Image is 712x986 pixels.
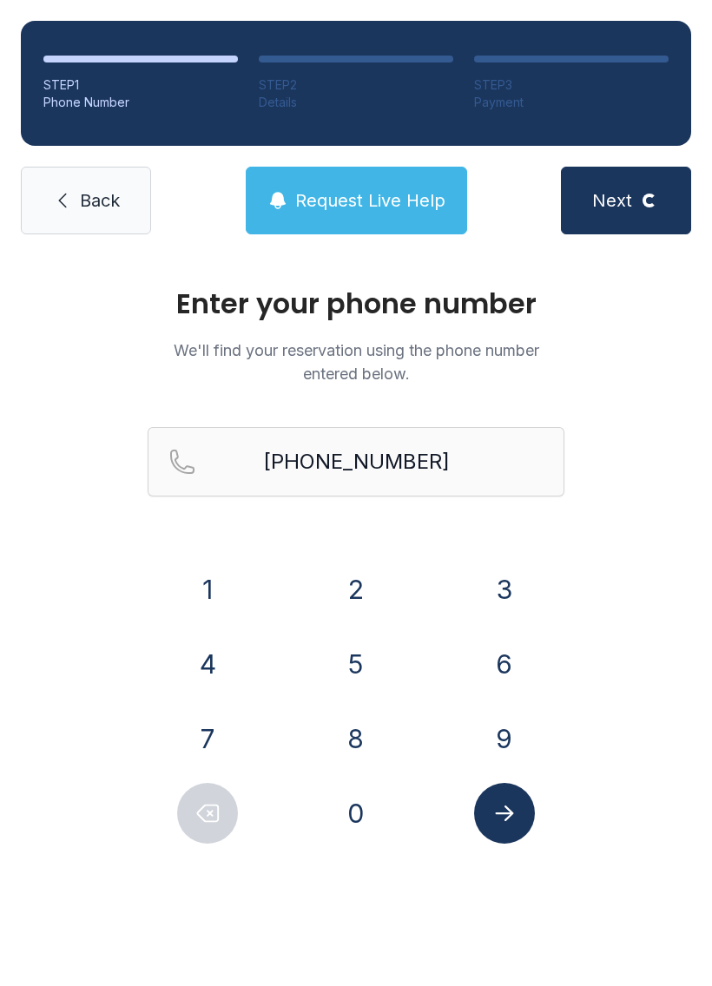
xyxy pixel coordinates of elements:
[326,708,386,769] button: 8
[259,94,453,111] div: Details
[474,559,535,620] button: 3
[474,94,669,111] div: Payment
[259,76,453,94] div: STEP 2
[474,634,535,694] button: 6
[326,559,386,620] button: 2
[177,634,238,694] button: 4
[177,559,238,620] button: 1
[80,188,120,213] span: Back
[326,634,386,694] button: 5
[474,708,535,769] button: 9
[474,783,535,844] button: Submit lookup form
[148,339,564,385] p: We'll find your reservation using the phone number entered below.
[43,76,238,94] div: STEP 1
[592,188,632,213] span: Next
[326,783,386,844] button: 0
[295,188,445,213] span: Request Live Help
[148,427,564,496] input: Reservation phone number
[43,94,238,111] div: Phone Number
[474,76,669,94] div: STEP 3
[148,290,564,318] h1: Enter your phone number
[177,708,238,769] button: 7
[177,783,238,844] button: Delete number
